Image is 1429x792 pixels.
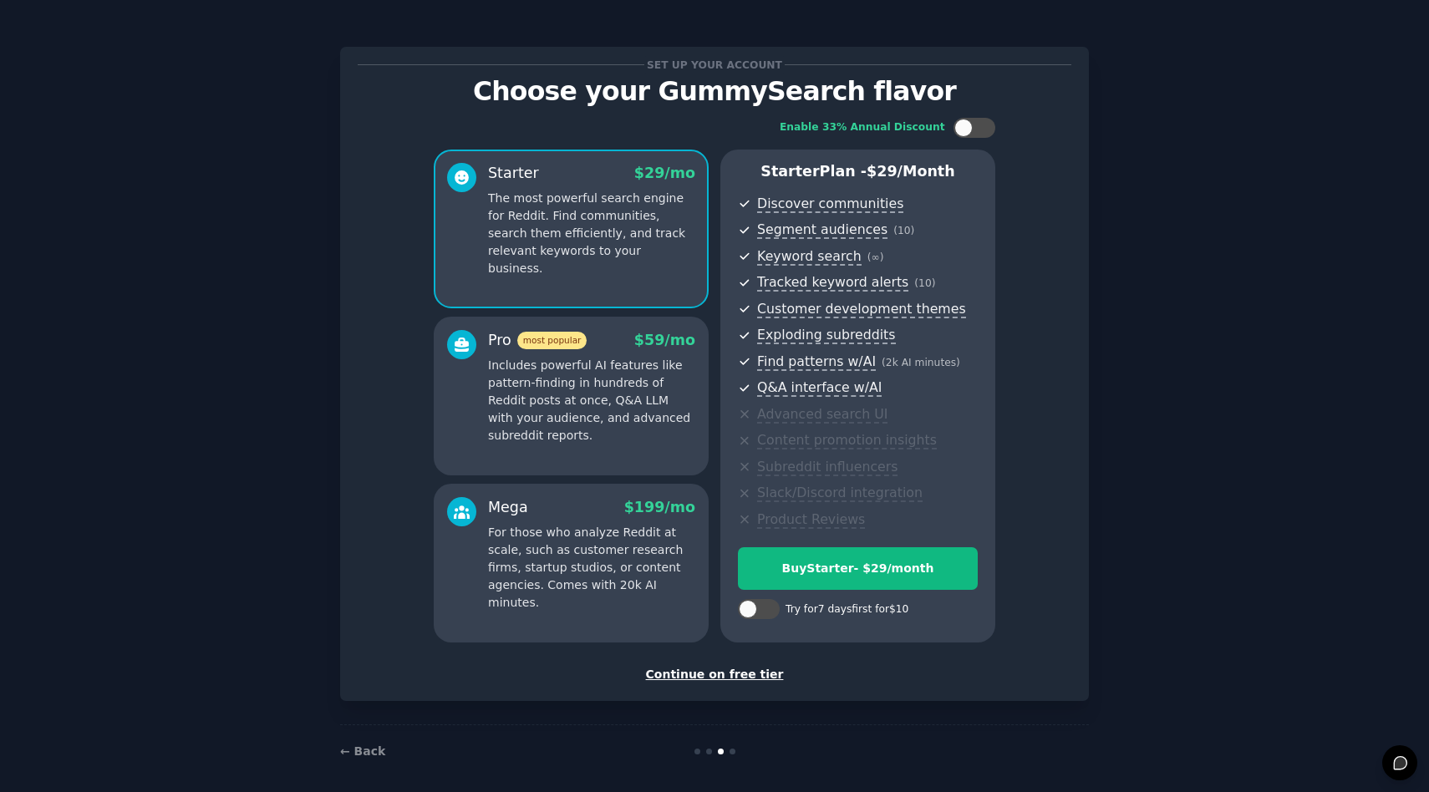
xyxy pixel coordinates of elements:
span: Product Reviews [757,511,865,529]
span: $ 29 /month [867,163,955,180]
span: Tracked keyword alerts [757,274,908,292]
span: ( 2k AI minutes ) [882,357,960,368]
span: Segment audiences [757,221,887,239]
div: Continue on free tier [358,666,1071,683]
span: ( 10 ) [914,277,935,289]
span: Keyword search [757,248,862,266]
button: BuyStarter- $29/month [738,547,978,590]
span: $ 29 /mo [634,165,695,181]
div: Mega [488,497,528,518]
div: Try for 7 days first for $10 [786,602,908,617]
p: For those who analyze Reddit at scale, such as customer research firms, startup studios, or conte... [488,524,695,612]
div: Starter [488,163,539,184]
span: Find patterns w/AI [757,353,876,371]
span: most popular [517,332,587,349]
p: Includes powerful AI features like pattern-finding in hundreds of Reddit posts at once, Q&A LLM w... [488,357,695,444]
span: Slack/Discord integration [757,485,923,502]
div: Pro [488,330,587,351]
p: The most powerful search engine for Reddit. Find communities, search them efficiently, and track ... [488,190,695,277]
span: $ 59 /mo [634,332,695,348]
p: Choose your GummySearch flavor [358,77,1071,106]
span: Set up your account [644,56,786,74]
span: Advanced search UI [757,406,887,424]
p: Starter Plan - [738,161,978,182]
span: ( ∞ ) [867,251,884,263]
span: Customer development themes [757,301,966,318]
span: Subreddit influencers [757,459,898,476]
div: Enable 33% Annual Discount [780,120,945,135]
a: ← Back [340,744,385,758]
span: ( 10 ) [893,225,914,236]
span: $ 199 /mo [624,499,695,515]
span: Discover communities [757,195,903,213]
span: Exploding subreddits [757,327,895,344]
span: Q&A interface w/AI [757,379,882,397]
span: Content promotion insights [757,432,937,449]
div: Buy Starter - $ 29 /month [739,560,977,577]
